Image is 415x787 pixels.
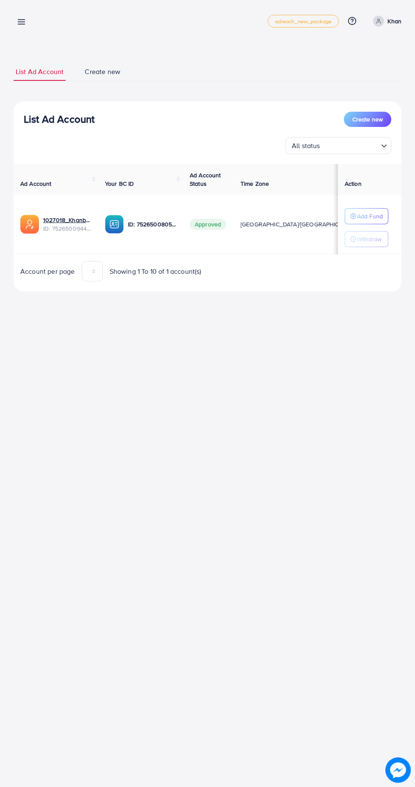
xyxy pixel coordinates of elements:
span: Showing 1 To 10 of 1 account(s) [110,267,202,276]
div: Search for option [285,137,391,154]
p: ID: 7526500805902909457 [128,219,176,229]
span: Time Zone [241,179,269,188]
img: image [385,757,411,783]
span: Action [345,179,362,188]
a: 1027018_Khanbhia_1752400071646 [43,216,91,224]
span: Your BC ID [105,179,134,188]
button: Create new [344,112,391,127]
h3: List Ad Account [24,113,94,125]
span: Ad Account [20,179,52,188]
span: [GEOGRAPHIC_DATA]/[GEOGRAPHIC_DATA] [241,220,358,228]
span: ID: 7526500944935256080 [43,224,91,233]
a: adreach_new_package [268,15,339,28]
p: Withdraw [357,234,382,244]
a: Khan [370,16,401,27]
img: ic-ba-acc.ded83a64.svg [105,215,124,234]
span: Create new [85,67,120,77]
span: Account per page [20,267,75,276]
input: Search for option [323,138,378,152]
span: All status [290,140,322,152]
span: List Ad Account [16,67,64,77]
button: Add Fund [345,208,388,224]
button: Withdraw [345,231,388,247]
span: adreach_new_package [275,19,332,24]
p: Add Fund [357,211,383,221]
img: ic-ads-acc.e4c84228.svg [20,215,39,234]
span: Approved [190,219,226,230]
span: Create new [352,115,383,124]
p: Khan [387,16,401,26]
div: <span class='underline'>1027018_Khanbhia_1752400071646</span></br>7526500944935256080 [43,216,91,233]
span: Ad Account Status [190,171,221,188]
